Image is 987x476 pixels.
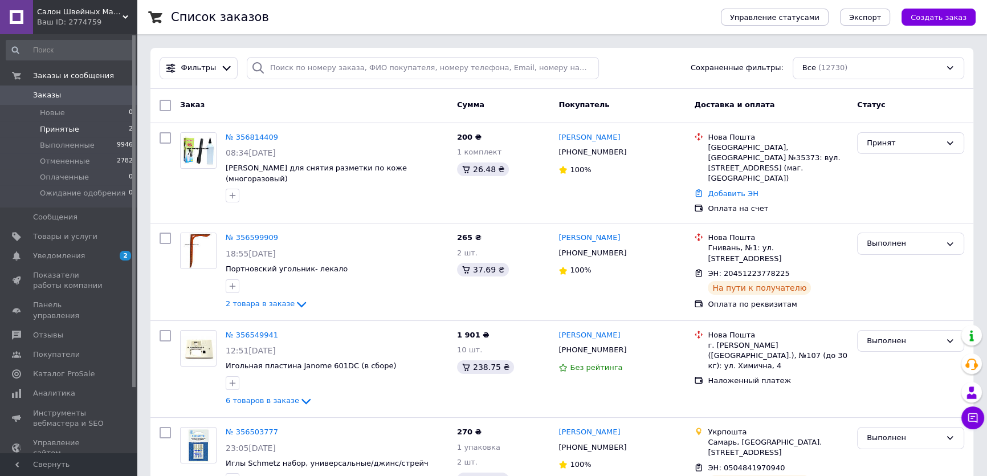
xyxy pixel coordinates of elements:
[708,189,758,198] a: Добавить ЭН
[180,233,217,269] a: Фото товару
[457,263,509,276] div: 37.69 ₴
[890,13,976,21] a: Создать заказ
[721,9,829,26] button: Управление статусами
[226,299,308,308] a: 2 товара в заказе
[840,9,890,26] button: Экспорт
[570,266,591,274] span: 100%
[171,10,269,24] h1: Список заказов
[558,427,620,438] a: [PERSON_NAME]
[708,376,848,386] div: Наложенный платеж
[457,458,478,466] span: 2 шт.
[33,388,75,398] span: Аналитика
[226,428,278,436] a: № 356503777
[180,100,205,109] span: Заказ
[558,132,620,143] a: [PERSON_NAME]
[556,246,629,261] div: [PHONE_NUMBER]
[33,330,63,340] span: Отзывы
[226,233,278,242] a: № 356599909
[40,140,95,150] span: Выполненные
[457,428,482,436] span: 270 ₴
[180,132,217,169] a: Фото товару
[226,148,276,157] span: 08:34[DATE]
[226,249,276,258] span: 18:55[DATE]
[120,251,131,261] span: 2
[40,156,89,166] span: Отмененные
[457,360,514,374] div: 238.75 ₴
[961,406,984,429] button: Чат с покупателем
[187,428,210,463] img: Фото товару
[708,243,848,263] div: Гнивань, №1: ул. [STREET_ADDRESS]
[226,265,348,273] a: Портновский угольник- лекало
[857,100,886,109] span: Статус
[558,100,609,109] span: Покупатель
[226,331,278,339] a: № 356549941
[226,133,278,141] a: № 356814409
[226,164,407,183] a: [PERSON_NAME] для снятия разметки по коже (многоразовый)
[457,249,478,257] span: 2 шт.
[117,156,133,166] span: 2782
[708,269,789,278] span: ЭН: 20451223778225
[40,172,89,182] span: Оплаченные
[708,143,848,184] div: [GEOGRAPHIC_DATA], [GEOGRAPHIC_DATA] №35373: вул. [STREET_ADDRESS] (маг. [GEOGRAPHIC_DATA])
[457,345,482,354] span: 10 шт.
[226,299,295,308] span: 2 товара в заказе
[558,330,620,341] a: [PERSON_NAME]
[247,57,599,79] input: Поиск по номеру заказа, ФИО покупателя, номеру телефона, Email, номеру накладной
[457,100,484,109] span: Сумма
[708,463,785,472] span: ЭН: 0504841970940
[911,13,966,22] span: Создать заказ
[708,233,848,243] div: Нова Пошта
[33,231,97,242] span: Товары и услуги
[708,427,848,437] div: Укрпошта
[180,330,217,367] a: Фото товару
[457,148,501,156] span: 1 комплект
[226,396,313,405] a: 6 товаров в заказе
[33,270,105,291] span: Показатели работы компании
[708,340,848,372] div: г. [PERSON_NAME] ([GEOGRAPHIC_DATA].), №107 (до 30 кг): ул. Химична, 4
[691,63,784,74] span: Сохраненные фильтры:
[226,397,299,405] span: 6 товаров в заказе
[129,188,133,198] span: 0
[708,330,848,340] div: Нова Пошта
[40,124,79,135] span: Принятые
[694,100,774,109] span: Доставка и оплата
[40,108,65,118] span: Новые
[33,212,78,222] span: Сообщения
[457,133,482,141] span: 200 ₴
[570,165,591,174] span: 100%
[129,172,133,182] span: 0
[457,443,500,451] span: 1 упаковка
[181,336,216,360] img: Фото товару
[457,162,509,176] div: 26.48 ₴
[867,432,941,444] div: Выполнен
[708,437,848,458] div: Самарь, [GEOGRAPHIC_DATA]. [STREET_ADDRESS]
[33,71,114,81] span: Заказы и сообщения
[867,238,941,250] div: Выполнен
[33,438,105,458] span: Управление сайтом
[33,251,85,261] span: Уведомления
[570,460,591,469] span: 100%
[181,233,215,268] img: Фото товару
[556,343,629,357] div: [PHONE_NUMBER]
[226,444,276,453] span: 23:05[DATE]
[181,63,217,74] span: Фильтры
[457,331,489,339] span: 1 901 ₴
[181,133,216,168] img: Фото товару
[226,361,397,370] span: Игольная пластина Janome 601DC (в сборе)
[802,63,816,74] span: Все
[556,145,629,160] div: [PHONE_NUMBER]
[867,335,941,347] div: Выполнен
[33,90,61,100] span: Заказы
[708,281,811,295] div: На пути к получателю
[849,13,881,22] span: Экспорт
[730,13,819,22] span: Управление статусами
[117,140,133,150] span: 9946
[226,459,429,467] a: Иглы Schmetz набор, универсальные/джинс/стрейч
[33,300,105,320] span: Панель управления
[6,40,134,60] input: Поиск
[33,349,80,360] span: Покупатели
[226,346,276,355] span: 12:51[DATE]
[708,204,848,214] div: Оплата на счет
[37,7,123,17] span: Салон Швейных Машин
